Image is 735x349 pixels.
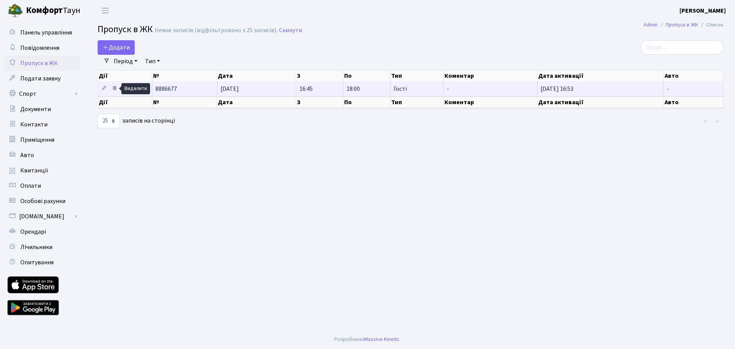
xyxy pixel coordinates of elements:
[217,97,296,108] th: Дата
[98,114,120,128] select: записів на сторінці
[343,70,390,81] th: По
[296,70,343,81] th: З
[667,85,669,93] span: -
[98,97,152,108] th: Дії
[343,97,390,108] th: По
[4,255,80,270] a: Опитування
[4,239,80,255] a: Лічильники
[4,102,80,117] a: Документи
[155,27,278,34] div: Немає записів (відфільтровано з 25 записів).
[217,70,296,81] th: Дата
[390,97,444,108] th: Тип
[447,85,449,93] span: -
[334,335,401,344] div: Розроблено .
[26,4,63,16] b: Комфорт
[220,85,239,93] span: [DATE]
[4,86,80,102] a: Спорт
[20,182,41,190] span: Оплати
[142,55,163,68] a: Тип
[299,85,313,93] span: 16:45
[155,85,177,93] span: 8886677
[4,209,80,224] a: [DOMAIN_NAME]
[98,40,135,55] a: Додати
[346,85,360,93] span: 18:00
[537,97,664,108] th: Дата активації
[20,136,54,144] span: Приміщення
[4,71,80,86] a: Подати заявку
[20,28,72,37] span: Панель управління
[4,56,80,71] a: Пропуск в ЖК
[98,70,152,81] th: Дії
[20,151,34,159] span: Авто
[4,117,80,132] a: Контакти
[664,97,724,108] th: Авто
[98,23,153,36] span: Пропуск в ЖК
[364,335,400,343] a: Massive Kinetic
[20,166,48,175] span: Квитанції
[4,193,80,209] a: Особові рахунки
[4,178,80,193] a: Оплати
[20,44,59,52] span: Повідомлення
[698,21,724,29] li: Список
[4,132,80,147] a: Приміщення
[121,83,150,94] div: Видалити
[96,4,115,17] button: Переключити навігацію
[20,228,46,236] span: Орендарі
[4,147,80,163] a: Авто
[4,25,80,40] a: Панель управління
[152,97,217,108] th: №
[8,3,23,18] img: logo.png
[20,120,47,129] span: Контакти
[279,27,302,34] a: Скинути
[20,197,65,205] span: Особові рахунки
[679,6,726,15] a: [PERSON_NAME]
[666,21,698,29] a: Пропуск в ЖК
[152,70,217,81] th: №
[20,74,60,83] span: Подати заявку
[640,40,724,55] input: Пошук...
[20,258,54,267] span: Опитування
[26,4,80,17] span: Таун
[20,59,58,67] span: Пропуск в ЖК
[111,55,140,68] a: Період
[296,97,343,108] th: З
[20,243,52,251] span: Лічильники
[679,7,726,15] b: [PERSON_NAME]
[541,85,573,93] span: [DATE] 16:53
[664,70,724,81] th: Авто
[20,105,51,113] span: Документи
[4,163,80,178] a: Квитанції
[644,21,658,29] a: Admin
[537,70,664,81] th: Дата активації
[98,114,175,128] label: записів на сторінці
[103,43,130,52] span: Додати
[4,224,80,239] a: Орендарі
[444,97,537,108] th: Коментар
[4,40,80,56] a: Повідомлення
[632,17,735,33] nav: breadcrumb
[394,86,407,92] span: Гості
[444,70,537,81] th: Коментар
[390,70,444,81] th: Тип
